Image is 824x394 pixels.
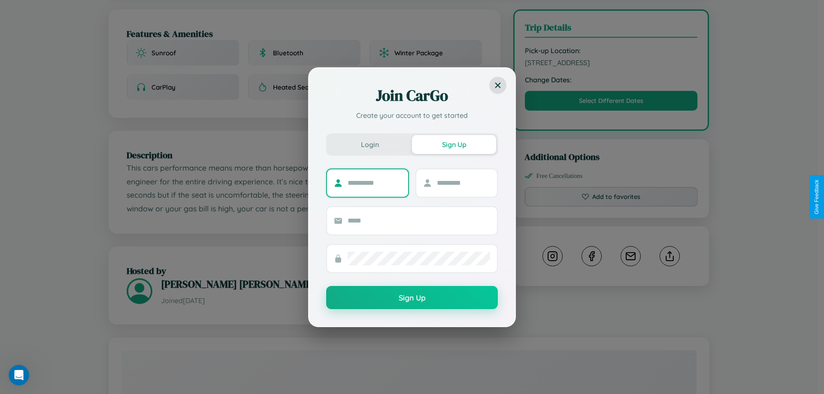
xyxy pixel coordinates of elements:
button: Login [328,135,412,154]
h2: Join CarGo [326,85,498,106]
div: Give Feedback [814,180,820,214]
iframe: Intercom live chat [9,365,29,385]
button: Sign Up [326,286,498,309]
p: Create your account to get started [326,110,498,120]
button: Sign Up [412,135,496,154]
